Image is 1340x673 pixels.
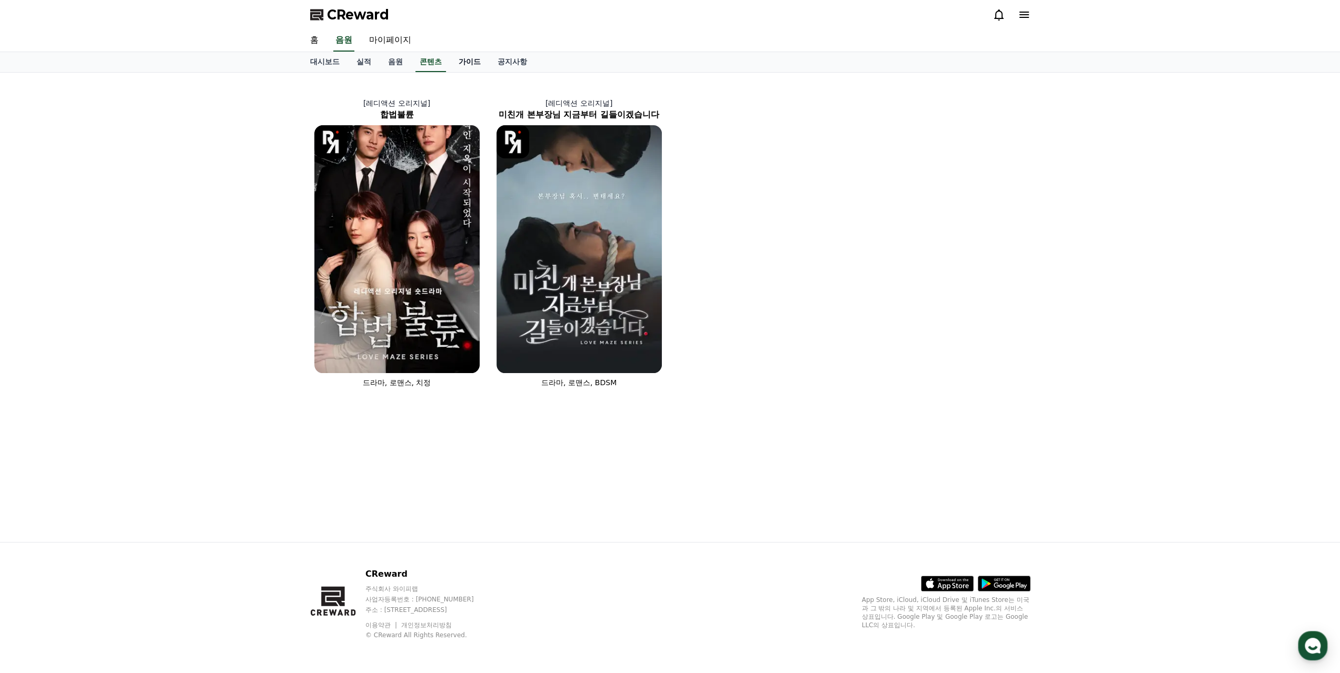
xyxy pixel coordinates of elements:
[365,631,494,639] p: © CReward All Rights Reserved.
[541,378,617,387] span: 드라마, 로맨스, BDSM
[163,349,175,358] span: 설정
[361,29,420,52] a: 마이페이지
[327,6,389,23] span: CReward
[3,334,70,360] a: 홈
[862,596,1030,629] p: App Store, iCloud, iCloud Drive 및 iTunes Store는 미국과 그 밖의 나라 및 지역에서 등록된 Apple Inc.의 서비스 상표입니다. Goo...
[497,125,530,158] img: [object Object] Logo
[333,29,354,52] a: 음원
[306,98,488,108] p: [레디액션 오리지널]
[348,52,380,72] a: 실적
[365,585,494,593] p: 주식회사 와이피랩
[70,334,136,360] a: 대화
[365,606,494,614] p: 주소 : [STREET_ADDRESS]
[96,350,109,358] span: 대화
[365,595,494,604] p: 사업자등록번호 : [PHONE_NUMBER]
[314,125,480,373] img: 합법불륜
[488,89,670,396] a: [레디액션 오리지널] 미친개 본부장님 지금부터 길들이겠습니다 미친개 본부장님 지금부터 길들이겠습니다 [object Object] Logo 드라마, 로맨스, BDSM
[306,108,488,121] h2: 합법불륜
[450,52,489,72] a: 가이드
[310,6,389,23] a: CReward
[365,621,399,629] a: 이용약관
[363,378,431,387] span: 드라마, 로맨스, 치정
[306,89,488,396] a: [레디액션 오리지널] 합법불륜 합법불륜 [object Object] Logo 드라마, 로맨스, 치정
[302,52,348,72] a: 대시보드
[365,568,494,580] p: CReward
[415,52,446,72] a: 콘텐츠
[401,621,452,629] a: 개인정보처리방침
[314,125,348,158] img: [object Object] Logo
[488,108,670,121] h2: 미친개 본부장님 지금부터 길들이겠습니다
[302,29,327,52] a: 홈
[489,52,535,72] a: 공지사항
[488,98,670,108] p: [레디액션 오리지널]
[33,349,39,358] span: 홈
[380,52,411,72] a: 음원
[136,334,202,360] a: 설정
[497,125,662,373] img: 미친개 본부장님 지금부터 길들이겠습니다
